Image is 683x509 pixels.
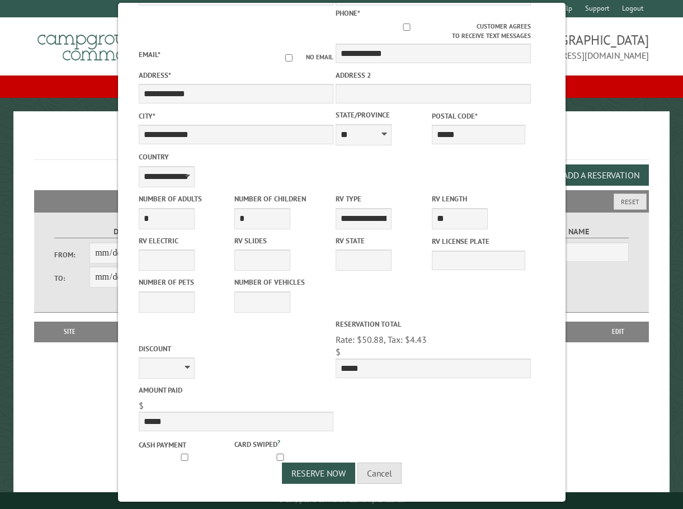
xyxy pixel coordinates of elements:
label: Email [138,50,160,59]
label: RV Electric [138,235,232,246]
label: From: [54,249,90,260]
label: Amount paid [138,385,333,395]
label: Address 2 [336,70,531,81]
span: $ [138,400,143,411]
label: Number of Vehicles [234,277,328,288]
label: RV Length [431,194,525,204]
label: RV State [336,235,429,246]
small: © Campground Commander LLC. All rights reserved. [279,497,405,504]
label: Number of Children [234,194,328,204]
label: Number of Adults [138,194,232,204]
label: Phone [336,8,360,18]
a: ? [277,438,280,446]
button: Reset [614,194,647,210]
th: Edit [587,322,649,342]
label: Discount [138,343,333,354]
label: Number of Pets [138,277,232,288]
th: Site [40,322,99,342]
h1: Reservations [34,129,649,160]
label: State/Province [336,110,429,120]
button: Cancel [357,463,402,484]
button: Reserve Now [282,463,355,484]
label: Cash payment [138,440,232,450]
img: Campground Commander [34,22,174,65]
input: No email [272,54,306,62]
label: Address [138,70,333,81]
label: RV License Plate [431,236,525,247]
label: RV Type [336,194,429,204]
label: Customer agrees to receive text messages [336,22,531,41]
span: $ [336,346,341,357]
label: Card swiped [234,437,328,450]
th: Dates [99,322,177,342]
h2: Filters [34,190,649,211]
input: Customer agrees to receive text messages [336,23,477,31]
label: City [138,111,333,121]
label: Reservation Total [336,319,531,329]
label: To: [54,273,90,284]
label: Postal Code [431,111,525,121]
label: Dates [54,225,195,238]
label: Country [138,152,333,162]
button: Add a Reservation [553,164,649,186]
label: No email [272,53,333,62]
span: Rate: $50.88, Tax: $4.43 [336,334,427,345]
label: RV Slides [234,235,328,246]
